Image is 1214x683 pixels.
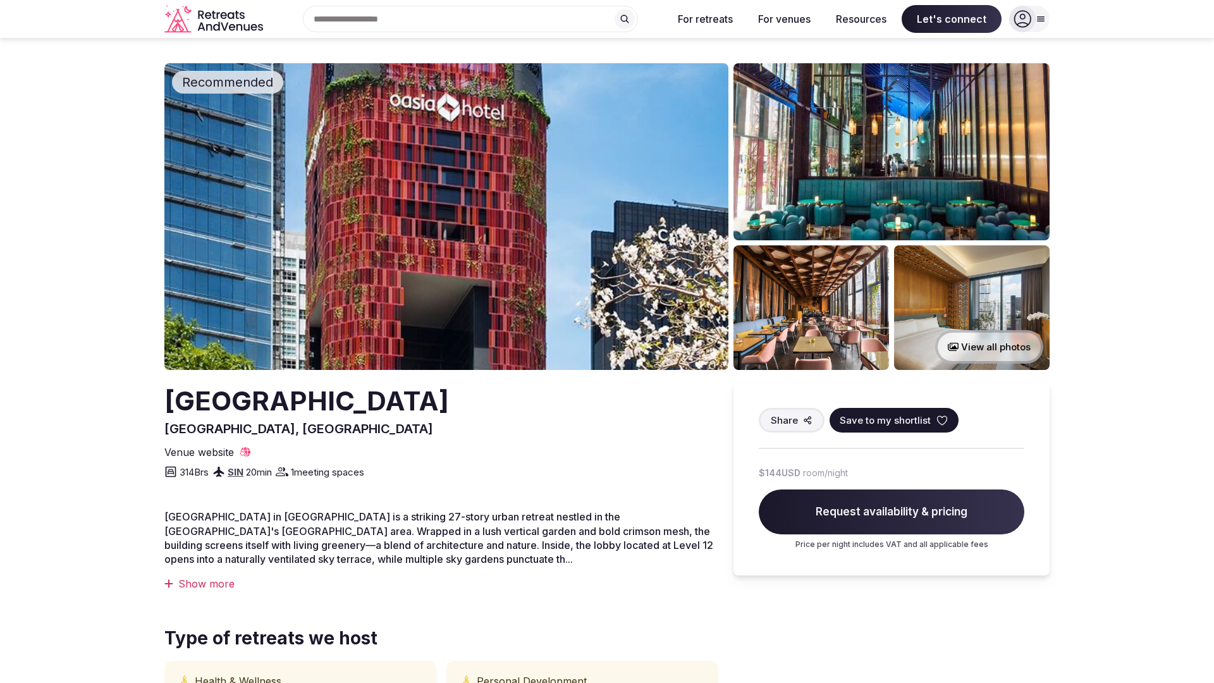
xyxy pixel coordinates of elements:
[291,465,364,479] span: 1 meeting spaces
[759,489,1024,535] span: Request availability & pricing
[733,63,1050,240] img: Venue gallery photo
[733,245,889,370] img: Venue gallery photo
[164,445,234,459] span: Venue website
[164,383,449,420] h2: [GEOGRAPHIC_DATA]
[830,408,959,433] button: Save to my shortlist
[894,245,1050,370] img: Venue gallery photo
[759,408,825,433] button: Share
[935,330,1043,364] button: View all photos
[164,5,266,34] a: Visit the homepage
[228,466,243,478] a: SIN
[177,73,278,91] span: Recommended
[803,467,848,479] span: room/night
[246,465,272,479] span: 20 min
[164,626,377,651] span: Type of retreats we host
[668,5,743,33] button: For retreats
[759,467,800,479] span: $144 USD
[164,510,713,565] span: [GEOGRAPHIC_DATA] in [GEOGRAPHIC_DATA] is a striking 27-story urban retreat nestled in the [GEOGR...
[164,5,266,34] svg: Retreats and Venues company logo
[164,445,252,459] a: Venue website
[164,421,433,436] span: [GEOGRAPHIC_DATA], [GEOGRAPHIC_DATA]
[759,539,1024,550] p: Price per night includes VAT and all applicable fees
[164,63,728,370] img: Venue cover photo
[164,577,718,591] div: Show more
[840,414,931,427] span: Save to my shortlist
[826,5,897,33] button: Resources
[172,71,283,94] div: Recommended
[748,5,821,33] button: For venues
[180,465,209,479] span: 314 Brs
[771,414,798,427] span: Share
[902,5,1002,33] span: Let's connect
